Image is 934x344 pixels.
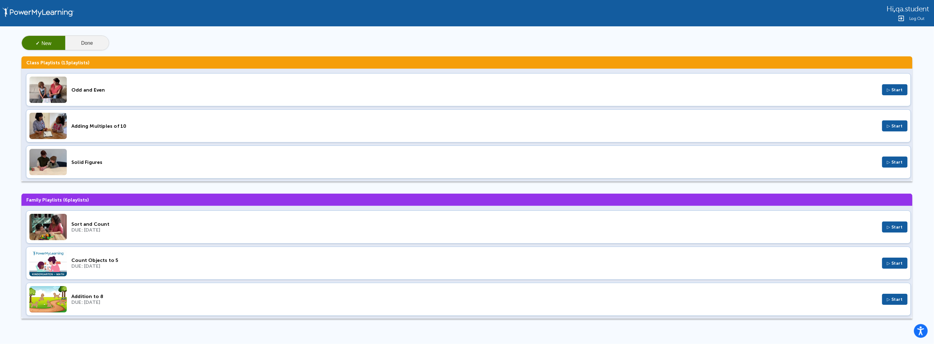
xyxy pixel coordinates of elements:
button: ▷ Start [882,221,908,232]
div: DUE: [DATE] [71,263,878,269]
div: DUE: [DATE] [71,227,878,233]
img: Thumbnail [29,113,67,139]
div: Adding Multiples of 10 [71,123,878,129]
img: Thumbnail [29,214,67,240]
span: ✓ [36,41,40,46]
button: ▷ Start [882,120,908,131]
span: Log Out [909,16,925,21]
h3: Family Playlists ( playlists) [21,194,913,206]
button: Done [65,36,109,51]
div: Solid Figures [71,159,878,165]
span: ▷ Start [887,261,903,266]
span: 6 [65,197,68,203]
img: Thumbnail [29,286,67,312]
button: ✓New [22,36,65,51]
span: ▷ Start [887,297,903,302]
img: Thumbnail [29,250,67,276]
span: ▷ Start [887,123,903,129]
div: Count Objects to 5 [71,257,878,263]
div: Odd and Even [71,87,878,93]
button: ▷ Start [882,258,908,269]
div: , [887,4,929,13]
span: qa.student [896,5,929,13]
button: ▷ Start [882,294,908,305]
img: Thumbnail [29,149,67,175]
span: 13 [63,60,68,66]
div: Addition to 8 [71,293,878,299]
img: Thumbnail [29,77,67,103]
span: ▷ Start [887,225,903,230]
h3: Class Playlists ( playlists) [21,56,913,69]
button: ▷ Start [882,84,908,95]
div: Sort and Count [71,221,878,227]
button: ▷ Start [882,157,908,168]
img: Logout Icon [898,15,905,22]
span: ▷ Start [887,87,903,93]
iframe: Chat [908,316,929,339]
span: Hi [887,5,894,13]
div: DUE: [DATE] [71,299,878,305]
span: ▷ Start [887,160,903,165]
